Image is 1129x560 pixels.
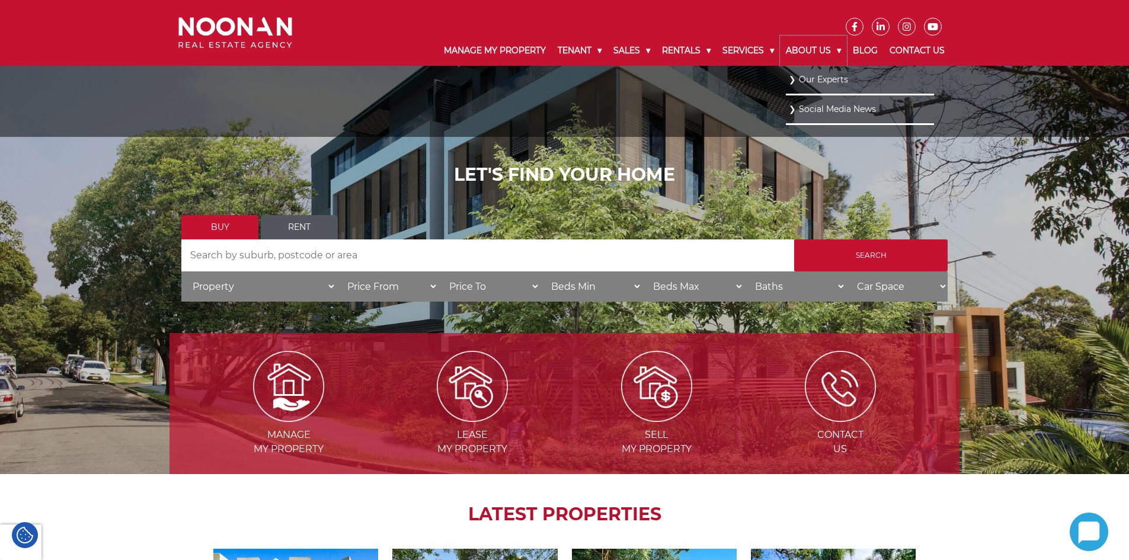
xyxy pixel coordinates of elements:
img: ICONS [805,351,876,422]
a: Manage my Property Managemy Property [198,380,379,455]
input: Search by suburb, postcode or area [181,239,794,271]
div: Cookie Settings [12,522,38,548]
a: Lease my property Leasemy Property [382,380,563,455]
a: About Us [780,36,847,66]
a: ICONS ContactUs [750,380,931,455]
h2: LATEST PROPERTIES [199,504,930,525]
input: Search [794,239,948,271]
a: Tenant [552,36,607,66]
span: Sell my Property [566,428,747,456]
a: Social Media News [789,101,931,117]
a: Contact Us [884,36,951,66]
a: Sales [607,36,656,66]
img: Manage my Property [253,351,324,422]
img: Lease my property [437,351,508,422]
a: Rentals [656,36,717,66]
h1: LET'S FIND YOUR HOME [181,164,948,185]
a: Rent [261,215,338,239]
a: Blog [847,36,884,66]
a: Our Experts [789,72,931,88]
span: Manage my Property [198,428,379,456]
img: Noonan Real Estate Agency [178,17,292,49]
a: Buy [181,215,258,239]
a: Sell my property Sellmy Property [566,380,747,455]
img: Sell my property [621,351,692,422]
a: Manage My Property [438,36,552,66]
a: Services [717,36,780,66]
span: Contact Us [750,428,931,456]
span: Lease my Property [382,428,563,456]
